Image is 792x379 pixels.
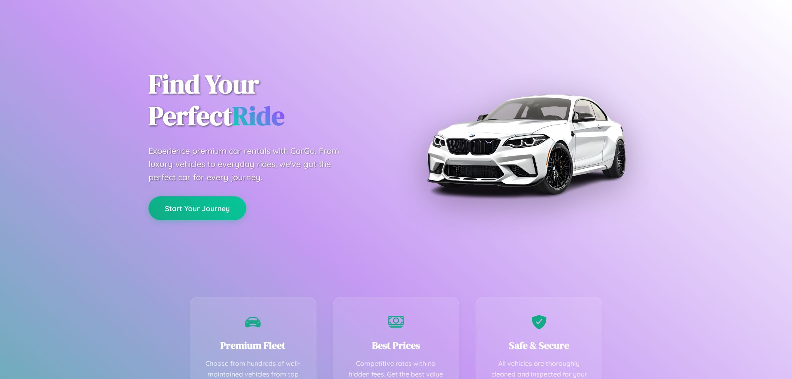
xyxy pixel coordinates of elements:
[423,41,629,247] img: Premium BMW car rental vehicle
[232,98,285,134] span: Ride
[346,339,447,352] h3: Best Prices
[488,339,589,352] h3: Safe & Secure
[148,196,246,220] button: Start Your Journey
[148,68,384,132] h1: Find Your Perfect
[203,339,304,352] h3: Premium Fleet
[148,144,355,184] p: Experience premium car rentals with CarGo. From luxury vehicles to everyday rides, we've got the ...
